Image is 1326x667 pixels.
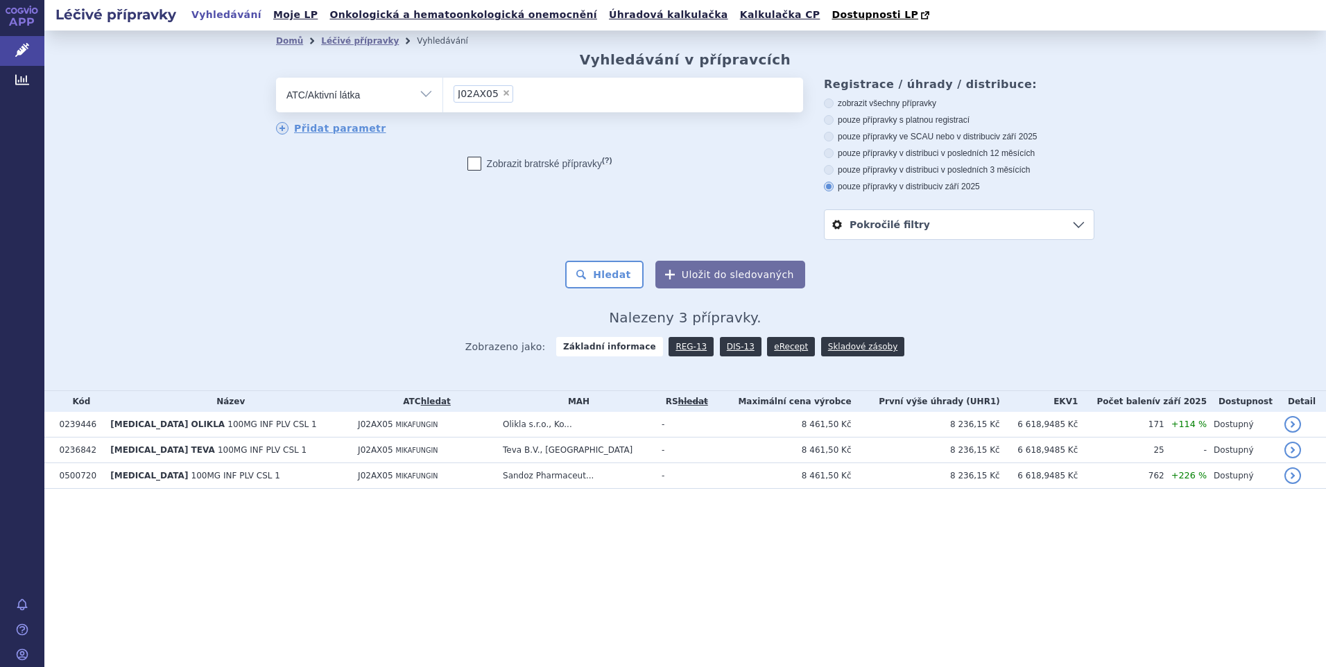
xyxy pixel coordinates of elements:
[736,6,825,24] a: Kalkulačka CP
[110,471,188,480] span: [MEDICAL_DATA]
[227,419,316,429] span: 100MG INF PLV CSL 1
[276,122,386,135] a: Přidat parametr
[53,438,104,463] td: 0236842
[1164,438,1207,463] td: -
[1078,438,1164,463] td: 25
[351,391,496,412] th: ATC
[852,391,1000,412] th: První výše úhrady (UHR1)
[609,309,761,326] span: Nalezeny 3 přípravky.
[496,438,655,463] td: Teva B.V., [GEOGRAPHIC_DATA]
[1171,419,1207,429] span: +114 %
[53,391,104,412] th: Kód
[832,9,918,20] span: Dostupnosti LP
[276,36,303,46] a: Domů
[358,471,393,480] span: J02AX05
[1207,412,1277,438] td: Dostupný
[824,114,1094,125] label: pouze přípravky s platnou registrací
[767,337,815,356] a: eRecept
[852,438,1000,463] td: 8 236,15 Kč
[218,445,307,455] span: 100MG INF PLV CSL 1
[720,337,761,356] a: DIS-13
[1155,397,1207,406] span: v září 2025
[605,6,732,24] a: Úhradová kalkulačka
[712,463,852,489] td: 8 461,50 Kč
[395,472,438,480] span: MIKAFUNGIN
[1078,412,1164,438] td: 171
[655,261,805,288] button: Uložit do sledovaných
[678,397,708,406] a: vyhledávání neobsahuje žádnou platnou referenční skupinu
[1277,391,1326,412] th: Detail
[191,471,280,480] span: 100MG INF PLV CSL 1
[824,98,1094,109] label: zobrazit všechny přípravky
[996,132,1037,141] span: v září 2025
[187,6,266,24] a: Vyhledávání
[1284,416,1301,433] a: detail
[1000,412,1078,438] td: 6 618,9485 Kč
[824,78,1094,91] h3: Registrace / úhrady / distribuce:
[655,391,712,412] th: RS
[1000,391,1078,412] th: EKV1
[824,148,1094,159] label: pouze přípravky v distribuci v posledních 12 měsících
[269,6,322,24] a: Moje LP
[467,157,612,171] label: Zobrazit bratrské přípravky
[395,447,438,454] span: MIKAFUNGIN
[517,85,525,102] input: J02AX05
[53,463,104,489] td: 0500720
[852,463,1000,489] td: 8 236,15 Kč
[852,412,1000,438] td: 8 236,15 Kč
[824,131,1094,142] label: pouze přípravky ve SCAU nebo v distribuci
[655,438,712,463] td: -
[669,337,714,356] a: REG-13
[565,261,644,288] button: Hledat
[496,391,655,412] th: MAH
[825,210,1094,239] a: Pokročilé filtry
[1207,438,1277,463] td: Dostupný
[110,419,225,429] span: [MEDICAL_DATA] OLIKLA
[712,438,852,463] td: 8 461,50 Kč
[1078,463,1164,489] td: 762
[827,6,936,25] a: Dostupnosti LP
[1000,463,1078,489] td: 6 618,9485 Kč
[103,391,351,412] th: Název
[824,164,1094,175] label: pouze přípravky v distribuci v posledních 3 měsících
[602,156,612,165] abbr: (?)
[321,36,399,46] a: Léčivé přípravky
[496,463,655,489] td: Sandoz Pharmaceut...
[1207,391,1277,412] th: Dostupnost
[678,397,708,406] del: hledat
[1078,391,1207,412] th: Počet balení
[655,412,712,438] td: -
[417,31,486,51] li: Vyhledávání
[1284,467,1301,484] a: detail
[712,412,852,438] td: 8 461,50 Kč
[110,445,214,455] span: [MEDICAL_DATA] TEVA
[712,391,852,412] th: Maximální cena výrobce
[1284,442,1301,458] a: detail
[421,397,451,406] a: hledat
[938,182,979,191] span: v září 2025
[1171,470,1207,480] span: +226 %
[395,421,438,428] span: MIKAFUNGIN
[458,89,499,98] span: J02AX05
[325,6,601,24] a: Onkologická a hematoonkologická onemocnění
[502,89,510,97] span: ×
[53,412,104,438] td: 0239446
[556,337,663,356] strong: Základní informace
[580,51,791,68] h2: Vyhledávání v přípravcích
[655,463,712,489] td: -
[465,337,546,356] span: Zobrazeno jako:
[1000,438,1078,463] td: 6 618,9485 Kč
[358,419,393,429] span: J02AX05
[44,5,187,24] h2: Léčivé přípravky
[496,412,655,438] td: Olikla s.r.o., Ko...
[1207,463,1277,489] td: Dostupný
[358,445,393,455] span: J02AX05
[821,337,904,356] a: Skladové zásoby
[824,181,1094,192] label: pouze přípravky v distribuci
